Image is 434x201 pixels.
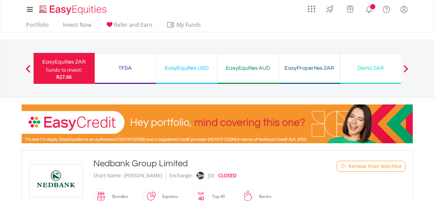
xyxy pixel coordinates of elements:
img: EasyCredit Promotion Banner [22,104,413,143]
div: TFSA [99,63,152,73]
a: Vouchers [340,2,360,14]
a: Notifications [360,2,378,15]
span: - Remove from Watchlist [345,163,402,170]
div: [PERSON_NAME] [124,170,162,181]
span: Refer and Earn [114,21,152,29]
span: R27.66 [56,74,72,80]
button: Next [399,68,413,75]
img: vouchers-v2.svg [344,3,356,14]
button: Previous [21,68,35,75]
a: AppsGrid [303,2,320,13]
img: EQU.ZA.NED.png [30,165,82,197]
img: Watchlist [340,164,345,169]
a: Portfolio [23,21,51,32]
img: thrive-v2.svg [324,3,336,14]
div: EasyProperties ZAR [283,63,336,73]
div: JSE [208,170,215,181]
div: Short Name: [93,170,122,181]
div: Demo ZAR [344,63,397,73]
div: Funds to invest: [46,67,82,74]
div: EasyEquities ZAR [38,57,91,67]
a: Refer and Earn [103,21,155,32]
div: CLOSED [218,170,236,181]
a: My Profile [395,2,413,17]
a: Invest Now [60,21,94,32]
div: Nedbank Group Limited [93,157,309,170]
img: EasyEquities_Logo.png [38,4,109,15]
span: My Funds [166,20,211,29]
img: grid-menu-icon.svg [308,5,315,13]
div: Exchange: [169,170,193,181]
a: Home page [36,2,109,15]
a: FAQ's and Support [378,2,395,15]
div: EasyEquities USD [160,63,213,73]
div: EasyEquities AUD [222,63,274,73]
button: Watchlist - Remove from Watchlist [337,161,406,172]
img: jse.png [196,172,204,179]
